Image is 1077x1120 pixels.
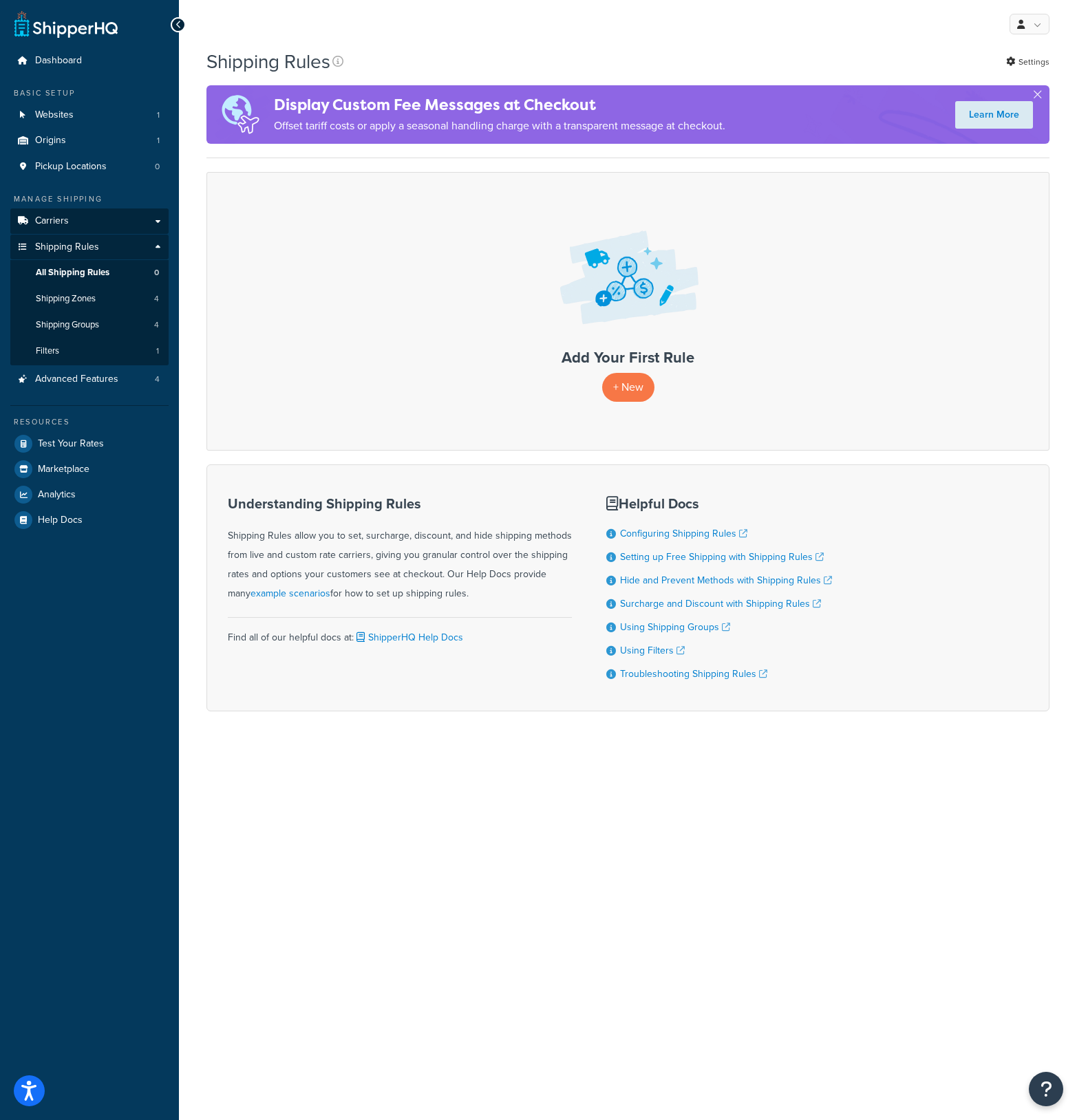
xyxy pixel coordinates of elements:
[10,103,169,128] li: Websites
[620,573,832,588] a: Hide and Prevent Methods with Shipping Rules
[35,161,107,173] span: Pickup Locations
[354,630,463,645] a: ShipperHQ Help Docs
[955,101,1033,129] a: Learn More
[36,319,99,331] span: Shipping Groups
[620,550,824,564] a: Setting up Free Shipping with Shipping Rules
[36,267,109,279] span: All Shipping Rules
[10,312,169,338] li: Shipping Groups
[10,208,169,234] a: Carriers
[228,496,572,511] h3: Understanding Shipping Rules
[1006,52,1049,72] a: Settings
[38,489,76,501] span: Analytics
[10,128,169,153] li: Origins
[10,154,169,180] a: Pickup Locations 0
[228,617,572,647] div: Find all of our helpful docs at:
[10,128,169,153] a: Origins 1
[10,235,169,260] a: Shipping Rules
[1029,1072,1063,1106] button: Open Resource Center
[35,374,118,385] span: Advanced Features
[155,374,160,385] span: 4
[10,286,169,312] a: Shipping Zones 4
[156,345,159,357] span: 1
[10,482,169,507] a: Analytics
[157,109,160,121] span: 1
[10,367,169,392] a: Advanced Features 4
[154,267,159,279] span: 0
[10,508,169,532] a: Help Docs
[14,10,118,38] a: ShipperHQ Home
[10,457,169,482] a: Marketplace
[10,260,169,286] a: All Shipping Rules 0
[620,596,821,611] a: Surcharge and Discount with Shipping Rules
[228,496,572,603] div: Shipping Rules allow you to set, surcharge, discount, and hide shipping methods from live and cus...
[35,55,82,67] span: Dashboard
[274,116,725,136] p: Offset tariff costs or apply a seasonal handling charge with a transparent message at checkout.
[10,48,169,74] a: Dashboard
[10,367,169,392] li: Advanced Features
[10,154,169,180] li: Pickup Locations
[36,293,96,305] span: Shipping Zones
[250,586,330,601] a: example scenarios
[620,620,730,634] a: Using Shipping Groups
[10,286,169,312] li: Shipping Zones
[221,349,1035,366] h3: Add Your First Rule
[36,345,59,357] span: Filters
[10,235,169,365] li: Shipping Rules
[157,135,160,147] span: 1
[10,312,169,338] a: Shipping Groups 4
[35,135,66,147] span: Origins
[10,103,169,128] a: Websites 1
[155,161,160,173] span: 0
[206,48,330,75] h1: Shipping Rules
[206,85,274,144] img: duties-banner-06bc72dcb5fe05cb3f9472aba00be2ae8eb53ab6f0d8bb03d382ba314ac3c341.png
[38,464,89,475] span: Marketplace
[620,526,747,541] a: Configuring Shipping Rules
[602,373,654,401] p: + New
[10,87,169,99] div: Basic Setup
[154,293,159,305] span: 4
[35,215,69,227] span: Carriers
[10,260,169,286] li: All Shipping Rules
[10,338,169,364] a: Filters 1
[10,338,169,364] li: Filters
[10,431,169,456] a: Test Your Rates
[10,193,169,205] div: Manage Shipping
[606,496,832,511] h3: Helpful Docs
[35,241,99,253] span: Shipping Rules
[154,319,159,331] span: 4
[10,416,169,428] div: Resources
[274,94,725,116] h4: Display Custom Fee Messages at Checkout
[38,515,83,526] span: Help Docs
[38,438,104,450] span: Test Your Rates
[620,667,767,681] a: Troubleshooting Shipping Rules
[620,643,685,658] a: Using Filters
[35,109,74,121] span: Websites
